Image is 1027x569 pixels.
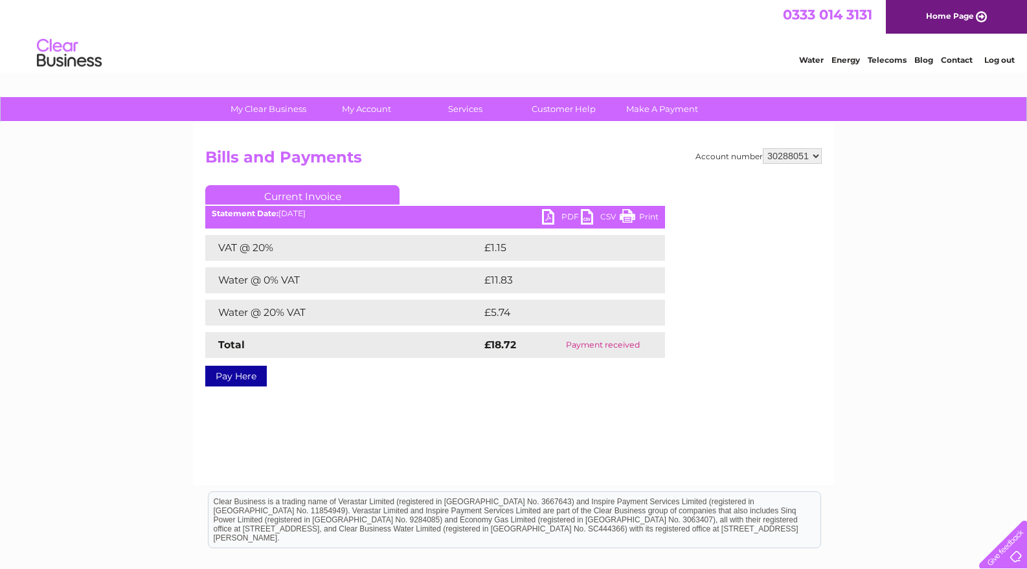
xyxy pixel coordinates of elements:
td: Water @ 20% VAT [205,300,481,326]
a: Energy [831,55,860,65]
div: Account number [695,148,822,164]
a: My Account [313,97,420,121]
a: Telecoms [868,55,907,65]
a: PDF [542,209,581,228]
a: Services [412,97,519,121]
a: Water [799,55,824,65]
h2: Bills and Payments [205,148,822,173]
div: [DATE] [205,209,665,218]
td: Payment received [541,332,665,358]
b: Statement Date: [212,208,278,218]
a: Contact [941,55,973,65]
strong: £18.72 [484,339,516,351]
div: Clear Business is a trading name of Verastar Limited (registered in [GEOGRAPHIC_DATA] No. 3667643... [209,7,820,63]
a: Print [620,209,659,228]
td: VAT @ 20% [205,235,481,261]
td: Water @ 0% VAT [205,267,481,293]
img: logo.png [36,34,102,73]
a: 0333 014 3131 [783,6,872,23]
a: Make A Payment [609,97,716,121]
a: Current Invoice [205,185,400,205]
a: Blog [914,55,933,65]
a: CSV [581,209,620,228]
a: Log out [984,55,1015,65]
td: £1.15 [481,235,631,261]
td: £5.74 [481,300,635,326]
td: £11.83 [481,267,637,293]
a: My Clear Business [215,97,322,121]
a: Pay Here [205,366,267,386]
strong: Total [218,339,245,351]
a: Customer Help [510,97,617,121]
